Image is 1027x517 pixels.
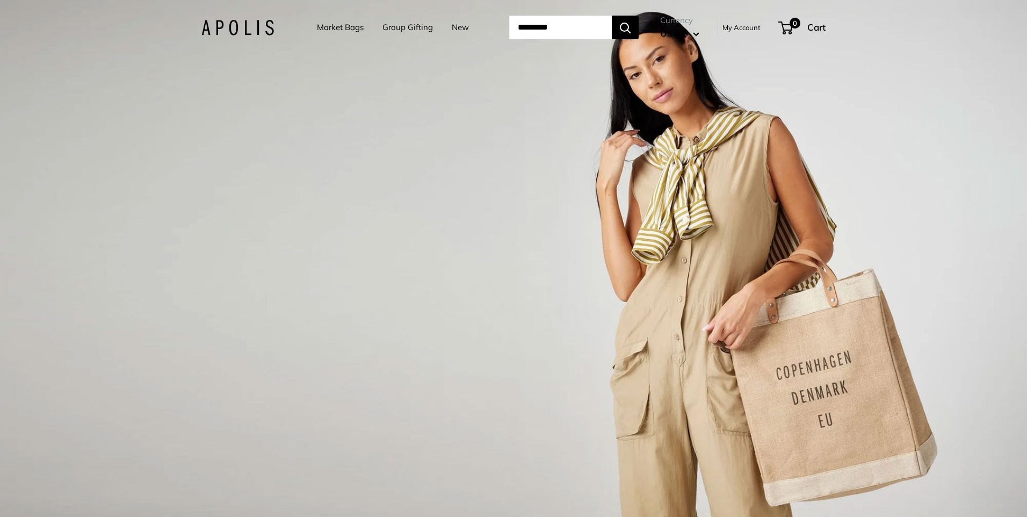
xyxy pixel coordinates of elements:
[452,20,469,35] a: New
[317,20,364,35] a: Market Bags
[790,18,800,28] span: 0
[612,16,639,39] button: Search
[660,25,699,42] button: USD $
[660,27,688,39] span: USD $
[509,16,612,39] input: Search...
[201,20,274,35] img: Apolis
[382,20,433,35] a: Group Gifting
[779,19,826,36] a: 0 Cart
[807,21,826,33] span: Cart
[660,13,699,28] span: Currency
[722,21,761,34] a: My Account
